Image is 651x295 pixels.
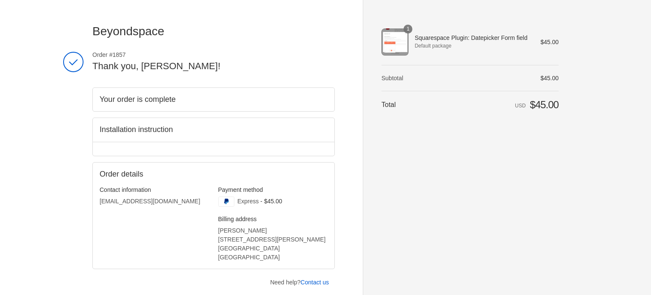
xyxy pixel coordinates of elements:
h2: Your order is complete [100,95,328,104]
bdo: [EMAIL_ADDRESS][DOMAIN_NAME] [100,198,200,205]
span: $45.00 [540,39,559,45]
span: $45.00 [540,75,559,81]
h3: Payment method [218,186,328,194]
img: Squarespace Plugin: Datepicker Form field - Default package [381,28,409,56]
span: Default package [415,42,529,50]
span: Squarespace Plugin: Datepicker Form field [415,34,529,42]
span: - $45.00 [260,198,282,205]
address: [PERSON_NAME] [STREET_ADDRESS][PERSON_NAME] [GEOGRAPHIC_DATA] [GEOGRAPHIC_DATA] [218,226,328,262]
h3: Contact information [100,186,209,194]
span: Total [381,101,396,108]
h2: Thank you, [PERSON_NAME]! [92,60,335,73]
a: Contact us [300,279,329,286]
span: Order #1857 [92,51,335,59]
span: Express [237,198,259,205]
th: Subtotal [381,74,434,82]
h2: Installation instruction [100,125,328,135]
span: $45.00 [530,99,559,110]
h3: Billing address [218,215,328,223]
span: 1 [403,25,412,34]
h2: Order details [100,169,214,179]
span: USD [515,103,526,109]
span: Beyondspace [92,25,164,38]
p: Need help? [270,278,329,287]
